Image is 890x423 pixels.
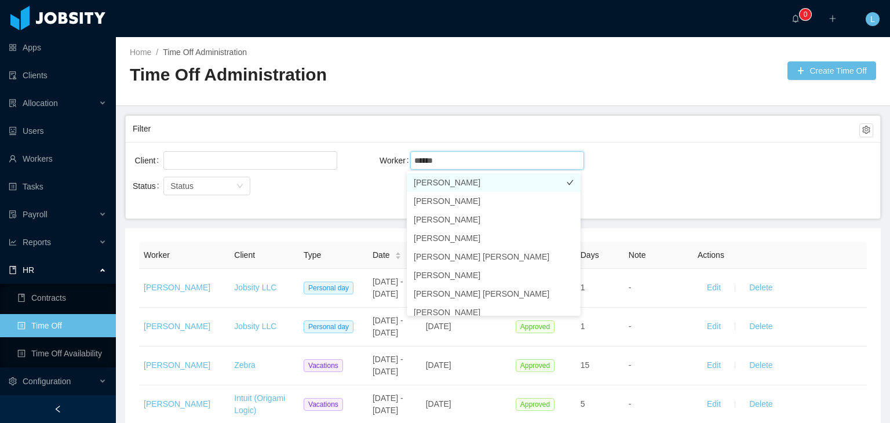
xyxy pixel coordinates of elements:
span: Actions [698,250,724,260]
input: Worker [414,154,443,167]
span: Date [373,249,390,261]
span: Worker [144,250,170,260]
span: Vacations [304,359,343,372]
a: icon: profileTime Off Availability [17,342,107,365]
span: Days [581,250,599,260]
span: Approved [516,320,555,333]
span: [DATE] [426,360,451,370]
span: - [629,399,632,409]
span: - [629,360,632,370]
span: L [870,12,875,26]
i: icon: caret-up [395,250,401,254]
span: Status [170,181,194,191]
span: Allocation [23,99,58,108]
div: Filter [133,118,859,140]
i: icon: line-chart [9,238,17,246]
sup: 0 [800,9,811,20]
span: [DATE] - [DATE] [373,277,403,298]
span: Personal day [304,320,353,333]
i: icon: check [567,179,574,186]
a: icon: appstoreApps [9,36,107,59]
button: Delete [740,356,782,375]
a: Jobsity LLC [234,283,276,292]
a: [PERSON_NAME] [144,283,210,292]
i: icon: check [567,272,574,279]
a: icon: auditClients [9,64,107,87]
span: HR [23,265,34,275]
span: Payroll [23,210,48,219]
i: icon: solution [9,99,17,107]
i: icon: bell [791,14,800,23]
a: Home [130,48,151,57]
li: [PERSON_NAME] [407,173,581,192]
i: icon: check [567,309,574,316]
input: Client [167,154,173,167]
button: Edit [698,395,730,414]
li: [PERSON_NAME] [407,303,581,322]
h2: Time Off Administration [130,63,503,87]
i: icon: check [567,290,574,297]
button: Edit [698,318,730,336]
i: icon: check [567,235,574,242]
li: [PERSON_NAME] [407,192,581,210]
a: [PERSON_NAME] [144,322,210,331]
span: Client [234,250,255,260]
span: 5 [581,399,585,409]
i: icon: file-protect [9,210,17,218]
span: Approved [516,398,555,411]
span: [DATE] - [DATE] [373,316,403,337]
label: Client [135,156,164,165]
i: icon: setting [9,377,17,385]
span: 1 [581,322,585,331]
i: icon: check [567,216,574,223]
span: [DATE] [426,399,451,409]
a: [PERSON_NAME] [144,399,210,409]
a: [PERSON_NAME] [144,360,210,370]
a: icon: bookContracts [17,286,107,309]
button: Delete [740,395,782,414]
i: icon: down [236,183,243,191]
label: Worker [380,156,414,165]
a: Zebra [234,360,256,370]
a: icon: profileTime Off [17,314,107,337]
li: [PERSON_NAME] [PERSON_NAME] [407,247,581,266]
a: Intuit (Origami Logic) [234,393,285,415]
a: Jobsity LLC [234,322,276,331]
li: [PERSON_NAME] [407,229,581,247]
li: [PERSON_NAME] [407,266,581,285]
span: 1 [581,283,585,292]
button: Delete [740,279,782,297]
span: Note [629,250,646,260]
label: Status [133,181,164,191]
a: icon: profileTasks [9,175,107,198]
i: icon: check [567,198,574,205]
i: icon: plus [829,14,837,23]
li: [PERSON_NAME] [407,210,581,229]
span: Type [304,250,321,260]
button: Delete [740,318,782,336]
span: [DATE] - [DATE] [373,393,403,415]
span: Personal day [304,282,353,294]
li: [PERSON_NAME] [PERSON_NAME] [407,285,581,303]
span: Approved [516,359,555,372]
button: Edit [698,279,730,297]
span: [DATE] [426,322,451,331]
span: 15 [581,360,590,370]
button: icon: setting [859,123,873,137]
span: - [629,283,632,292]
span: [DATE] - [DATE] [373,355,403,376]
i: icon: book [9,266,17,274]
i: icon: caret-down [395,255,401,258]
a: Time Off Administration [163,48,247,57]
a: icon: userWorkers [9,147,107,170]
span: Reports [23,238,51,247]
span: / [156,48,158,57]
span: Configuration [23,377,71,386]
button: icon: plusCreate Time Off [787,61,876,80]
a: icon: robotUsers [9,119,107,143]
div: Sort [395,250,402,258]
span: Vacations [304,398,343,411]
i: icon: check [567,253,574,260]
span: - [629,322,632,331]
button: Edit [698,356,730,375]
